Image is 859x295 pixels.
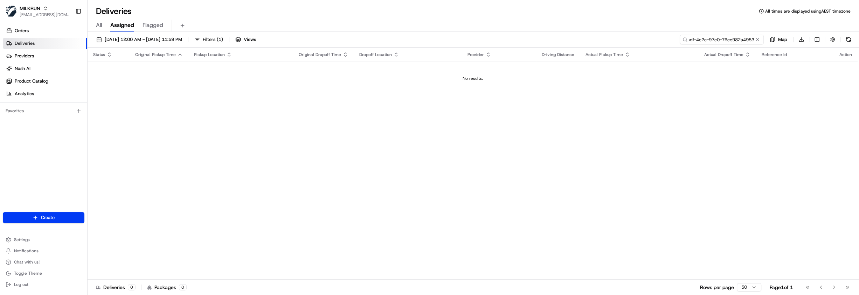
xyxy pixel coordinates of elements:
span: [PERSON_NAME] [22,108,57,114]
a: Providers [3,50,87,62]
span: Knowledge Base [14,156,54,163]
span: Chat with us! [14,259,40,265]
a: Product Catalog [3,76,87,87]
button: Chat with us! [3,257,84,267]
button: Start new chat [119,69,127,77]
img: 1736555255976-a54dd68f-1ca7-489b-9aae-adbdc363a1c4 [7,67,20,79]
span: [DATE] [62,127,76,133]
img: 8016278978528_b943e370aa5ada12b00a_72.png [15,67,27,79]
p: Welcome 👋 [7,28,127,39]
span: Flagged [143,21,163,29]
span: [PERSON_NAME] [22,127,57,133]
span: ( 1 ) [217,36,223,43]
span: Log out [14,282,28,287]
input: Clear [18,45,116,52]
span: Settings [14,237,30,243]
img: MILKRUN [6,6,17,17]
span: [DATE] [62,108,76,114]
span: Nash AI [15,65,30,72]
span: Map [778,36,787,43]
span: Actual Dropoff Time [704,52,743,57]
a: 💻API Documentation [56,154,115,166]
a: Analytics [3,88,87,99]
div: 0 [179,284,187,290]
span: Filters [203,36,223,43]
button: Toggle Theme [3,268,84,278]
span: Orders [15,28,29,34]
div: No results. [90,76,855,81]
span: Views [244,36,256,43]
span: All times are displayed using AEST timezone [765,8,851,14]
span: Assigned [110,21,134,29]
input: Type to search [680,35,764,44]
button: MILKRUN [20,5,40,12]
span: API Documentation [66,156,112,163]
span: Reference Id [762,52,787,57]
span: Status [93,52,105,57]
span: Providers [15,53,34,59]
div: 0 [128,284,136,290]
div: Past conversations [7,91,47,97]
span: Product Catalog [15,78,48,84]
div: We're available if you need us! [32,74,96,79]
a: Powered byPylon [49,173,85,179]
button: Refresh [844,35,853,44]
button: [DATE] 12:00 AM - [DATE] 11:59 PM [93,35,185,44]
p: Rows per page [700,284,734,291]
button: Log out [3,280,84,289]
span: Provider [467,52,484,57]
a: 📗Knowledge Base [4,154,56,166]
a: Nash AI [3,63,87,74]
button: Views [232,35,259,44]
div: Page 1 of 1 [770,284,793,291]
span: Deliveries [15,40,35,47]
a: Orders [3,25,87,36]
button: Map [767,35,790,44]
div: 💻 [59,157,65,163]
span: Create [41,215,55,221]
span: Pylon [70,174,85,179]
img: 1736555255976-a54dd68f-1ca7-489b-9aae-adbdc363a1c4 [14,128,20,133]
span: Notifications [14,248,39,254]
a: Deliveries [3,38,87,49]
div: Deliveries [96,284,136,291]
div: Packages [147,284,187,291]
button: [EMAIL_ADDRESS][DOMAIN_NAME] [20,12,70,17]
h1: Deliveries [96,6,132,17]
div: Action [839,52,852,57]
span: Original Dropoff Time [299,52,341,57]
span: Actual Pickup Time [586,52,623,57]
span: Toggle Theme [14,271,42,276]
span: Original Pickup Time [135,52,176,57]
button: Filters(1) [191,35,226,44]
span: Dropoff Location [359,52,392,57]
span: Driving Distance [542,52,574,57]
img: Ben Goodger [7,121,18,132]
button: See all [109,90,127,98]
div: Favorites [3,105,84,117]
span: Pickup Location [194,52,225,57]
div: 📗 [7,157,13,163]
span: • [58,108,61,114]
button: MILKRUNMILKRUN[EMAIL_ADDRESS][DOMAIN_NAME] [3,3,72,20]
span: [DATE] 12:00 AM - [DATE] 11:59 PM [105,36,182,43]
button: Settings [3,235,84,245]
button: Create [3,212,84,223]
span: Analytics [15,91,34,97]
img: Nash [7,7,21,21]
img: Hannah Dayet [7,102,18,113]
div: Start new chat [32,67,115,74]
button: Notifications [3,246,84,256]
span: • [58,127,61,133]
span: All [96,21,102,29]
